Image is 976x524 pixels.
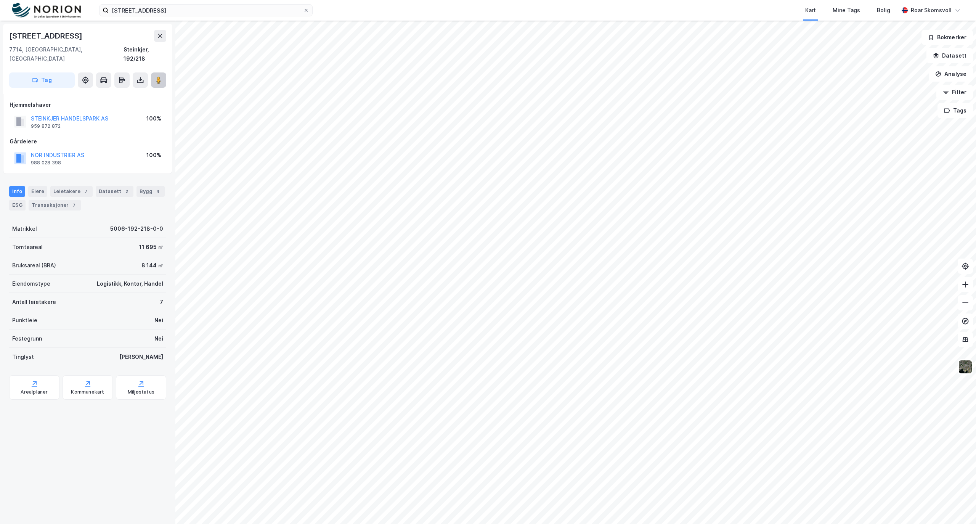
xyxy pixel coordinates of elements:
[146,151,161,160] div: 100%
[109,5,303,16] input: Søk på adresse, matrikkel, gårdeiere, leietakere eller personer
[154,316,163,325] div: Nei
[110,224,163,233] div: 5006-192-218-0-0
[921,30,973,45] button: Bokmerker
[12,243,43,252] div: Tomteareal
[70,201,78,209] div: 7
[160,297,163,307] div: 7
[9,30,84,42] div: [STREET_ADDRESS]
[141,261,163,270] div: 8 144 ㎡
[21,389,48,395] div: Arealplaner
[136,186,165,197] div: Bygg
[119,352,163,362] div: [PERSON_NAME]
[805,6,816,15] div: Kart
[12,334,42,343] div: Festegrunn
[71,389,104,395] div: Kommunekart
[833,6,860,15] div: Mine Tags
[929,66,973,82] button: Analyse
[82,188,90,195] div: 7
[9,200,26,211] div: ESG
[938,487,976,524] iframe: Chat Widget
[12,279,50,288] div: Eiendomstype
[12,261,56,270] div: Bruksareal (BRA)
[936,85,973,100] button: Filter
[9,186,25,197] div: Info
[12,316,37,325] div: Punktleie
[97,279,163,288] div: Logistikk, Kontor, Handel
[9,45,124,63] div: 7714, [GEOGRAPHIC_DATA], [GEOGRAPHIC_DATA]
[12,224,37,233] div: Matrikkel
[154,188,162,195] div: 4
[31,160,61,166] div: 988 028 398
[937,103,973,118] button: Tags
[96,186,133,197] div: Datasett
[31,123,61,129] div: 959 872 872
[128,389,154,395] div: Miljøstatus
[926,48,973,63] button: Datasett
[9,72,75,88] button: Tag
[10,100,166,109] div: Hjemmelshaver
[146,114,161,123] div: 100%
[124,45,166,63] div: Steinkjer, 192/218
[154,334,163,343] div: Nei
[10,137,166,146] div: Gårdeiere
[139,243,163,252] div: 11 695 ㎡
[123,188,130,195] div: 2
[29,200,81,211] div: Transaksjoner
[12,352,34,362] div: Tinglyst
[958,360,973,374] img: 9k=
[911,6,952,15] div: Roar Skomsvoll
[28,186,47,197] div: Eiere
[12,3,81,18] img: norion-logo.80e7a08dc31c2e691866.png
[12,297,56,307] div: Antall leietakere
[50,186,93,197] div: Leietakere
[877,6,890,15] div: Bolig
